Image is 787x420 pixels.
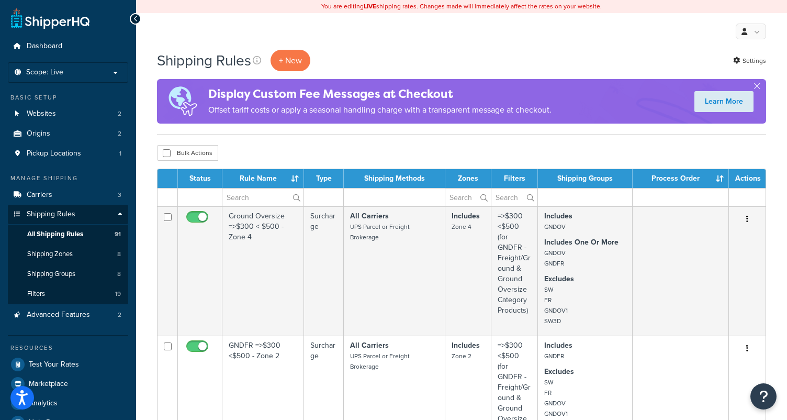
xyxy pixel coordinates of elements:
[304,206,344,336] td: Surcharge
[27,191,52,200] span: Carriers
[157,79,208,124] img: duties-banner-06bc72dcb5fe05cb3f9472aba00be2ae8eb53ab6f0d8bb03d382ba314ac3c341.png
[8,104,128,124] li: Websites
[8,205,128,304] li: Shipping Rules
[538,169,633,188] th: Shipping Groups
[8,93,128,102] div: Basic Setup
[8,205,128,224] a: Shipping Rules
[452,211,480,222] strong: Includes
[8,174,128,183] div: Manage Shipping
[117,250,121,259] span: 8
[750,383,777,410] button: Open Resource Center
[544,237,619,248] strong: Includes One Or More
[157,145,218,161] button: Bulk Actions
[8,124,128,143] li: Origins
[8,284,128,304] a: Filters 19
[8,374,128,393] a: Marketplace
[350,340,389,351] strong: All Carriers
[29,360,79,369] span: Test Your Rates
[119,149,121,158] span: 1
[8,144,128,163] li: Pickup Locations
[118,311,121,319] span: 2
[544,285,568,326] small: SW FR GNDOV1 SW3D
[350,211,389,222] strong: All Carriers
[8,185,128,205] a: Carriers 3
[27,230,83,239] span: All Shipping Rules
[544,273,574,284] strong: Excludes
[8,245,128,264] a: Shipping Zones 8
[8,355,128,374] a: Test Your Rates
[544,222,566,231] small: GNDOV
[8,104,128,124] a: Websites 2
[350,222,409,242] small: UPS Parcel or Freight Brokerage
[445,189,491,206] input: Search
[29,380,68,389] span: Marketplace
[8,264,128,284] li: Shipping Groups
[8,124,128,143] a: Origins 2
[733,53,766,68] a: Settings
[8,344,128,352] div: Resources
[544,351,564,361] small: GNDFR
[8,37,128,56] a: Dashboard
[27,290,45,299] span: Filters
[27,129,50,138] span: Origins
[304,169,344,188] th: Type
[344,169,445,188] th: Shipping Methods
[364,2,376,11] b: LIVE
[8,144,128,163] a: Pickup Locations 1
[8,225,128,244] li: All Shipping Rules
[27,42,62,51] span: Dashboard
[452,351,471,361] small: Zone 2
[452,222,471,231] small: Zone 4
[452,340,480,351] strong: Includes
[491,189,537,206] input: Search
[694,91,754,112] a: Learn More
[118,129,121,138] span: 2
[27,250,73,259] span: Shipping Zones
[27,210,75,219] span: Shipping Rules
[544,211,572,222] strong: Includes
[8,185,128,205] li: Carriers
[8,225,128,244] a: All Shipping Rules 91
[11,8,89,29] a: ShipperHQ Home
[633,169,729,188] th: Process Order : activate to sort column ascending
[445,169,491,188] th: Zones
[117,270,121,279] span: 8
[8,305,128,325] a: Advanced Features 2
[491,169,538,188] th: Filters
[222,169,304,188] th: Rule Name : activate to sort column ascending
[222,189,303,206] input: Search
[208,85,552,103] h4: Display Custom Fee Messages at Checkout
[115,230,121,239] span: 91
[115,290,121,299] span: 19
[350,351,409,371] small: UPS Parcel or Freight Brokerage
[271,50,310,71] p: + New
[29,399,58,408] span: Analytics
[491,206,538,336] td: =>$300 <$500 (for GNDFR - Freight/Ground & Ground Oversize Category Products)
[222,206,304,336] td: Ground Oversize =>$300 < $500 - Zone 4
[178,169,222,188] th: Status
[208,103,552,117] p: Offset tariff costs or apply a seasonal handling charge with a transparent message at checkout.
[157,50,251,71] h1: Shipping Rules
[26,68,63,77] span: Scope: Live
[118,191,121,200] span: 3
[8,394,128,413] a: Analytics
[27,109,56,118] span: Websites
[544,340,572,351] strong: Includes
[27,311,90,319] span: Advanced Features
[27,270,75,279] span: Shipping Groups
[8,245,128,264] li: Shipping Zones
[8,305,128,325] li: Advanced Features
[544,248,566,268] small: GNDOV GNDFR
[729,169,766,188] th: Actions
[27,149,81,158] span: Pickup Locations
[8,284,128,304] li: Filters
[118,109,121,118] span: 2
[8,264,128,284] a: Shipping Groups 8
[544,366,574,377] strong: Excludes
